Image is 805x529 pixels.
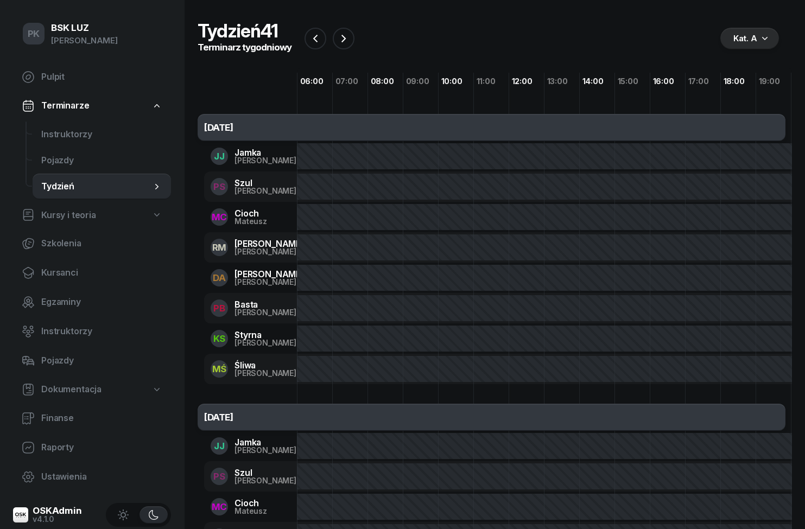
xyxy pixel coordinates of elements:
a: Ustawienia [13,464,171,490]
div: 15:00 [614,77,650,86]
div: Cioch [234,209,267,218]
div: Mateusz [234,507,267,515]
div: Szul [234,468,296,477]
span: Tydzień [41,180,151,194]
a: Pojazdy [33,148,171,174]
div: v4.1.0 [33,515,82,523]
span: Ustawienia [41,470,162,484]
div: [PERSON_NAME] [234,369,296,377]
span: Pojazdy [41,354,162,368]
span: PS [213,472,225,481]
span: MC [212,502,227,512]
span: [DATE] [204,410,233,425]
a: Kursanci [13,260,171,286]
div: [PERSON_NAME] [234,339,296,347]
span: JJ [214,152,225,161]
span: PK [28,29,40,39]
div: 16:00 [650,77,685,86]
span: MŚ [212,365,227,374]
div: Terminarz tygodniowy [198,40,291,55]
a: Instruktorzy [33,122,171,148]
div: [PERSON_NAME] [234,157,296,164]
div: [PERSON_NAME] [234,187,296,195]
span: Raporty [41,441,162,455]
div: [PERSON_NAME] [234,477,296,485]
div: Jamka [234,438,296,447]
div: 19:00 [756,77,791,86]
div: Styrna [234,330,296,339]
a: Pojazdy [13,348,171,374]
div: [PERSON_NAME] [234,278,304,286]
a: Szkolenia [13,231,171,257]
div: 14:00 [579,77,614,86]
span: Finanse [41,411,162,425]
div: [PERSON_NAME] [234,270,304,278]
span: Kursy i teoria [41,208,96,222]
div: [PERSON_NAME] [234,239,304,248]
div: [PERSON_NAME] [51,34,118,48]
span: PB [213,304,225,313]
span: MC [212,213,227,222]
div: 08:00 [367,77,403,86]
div: OSKAdmin [33,506,82,515]
div: 18:00 [720,77,756,86]
div: BSK LUZ [51,23,118,33]
div: Śliwa [234,361,296,369]
span: PS [213,182,225,192]
button: Kat. A [717,28,779,49]
a: Tydzień [33,174,171,200]
span: Dokumentacja [41,383,102,397]
span: [DATE] [204,120,233,135]
a: Instruktorzy [13,318,171,345]
div: Mateusz [234,218,267,225]
div: 17:00 [685,77,720,86]
a: Pulpit [13,64,171,90]
div: 06:00 [297,77,332,86]
div: 10:00 [438,77,473,86]
span: Szkolenia [41,237,162,251]
span: RM [212,243,227,252]
div: Basta [234,300,296,309]
div: Jamka [234,148,296,157]
a: Kursy i teoria [13,203,171,228]
span: Terminarze [41,99,89,113]
span: Kursanci [41,266,162,280]
span: Pojazdy [41,154,162,168]
a: Finanse [13,405,171,431]
img: logo-xs@2x.png [13,507,28,522]
div: 12:00 [509,77,544,86]
div: 09:00 [403,77,438,86]
a: Raporty [13,435,171,461]
span: Egzaminy [41,295,162,309]
span: 41 [261,20,278,42]
a: Dokumentacja [13,377,171,402]
span: Pulpit [41,70,162,84]
div: [PERSON_NAME] [234,309,296,316]
span: Instruktorzy [41,128,162,142]
span: Instruktorzy [41,324,162,339]
div: Szul [234,179,296,187]
span: JJ [214,442,225,451]
div: 07:00 [332,77,367,86]
div: 11:00 [473,77,509,86]
div: [PERSON_NAME] [234,447,296,454]
a: Terminarze [13,93,171,118]
span: DA [213,273,226,283]
div: [PERSON_NAME] [234,248,304,256]
span: KS [213,334,226,343]
div: Kat. A [733,32,757,45]
div: Tydzień [198,22,291,40]
div: Cioch [234,499,267,507]
a: Egzaminy [13,289,171,315]
div: 13:00 [544,77,579,86]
